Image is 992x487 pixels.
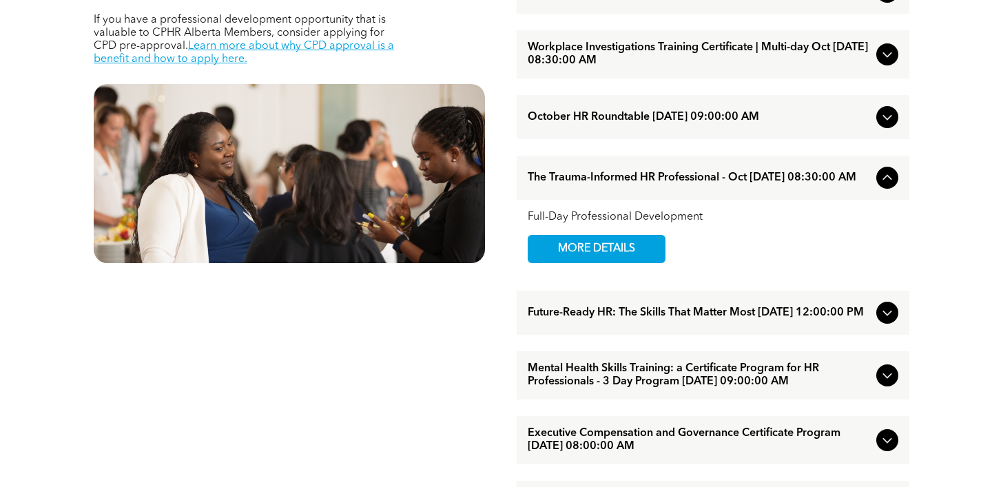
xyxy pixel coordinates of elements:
a: MORE DETAILS [528,235,665,263]
span: Executive Compensation and Governance Certificate Program [DATE] 08:00:00 AM [528,427,871,453]
span: Workplace Investigations Training Certificate | Multi-day Oct [DATE] 08:30:00 AM [528,41,871,68]
span: Future-Ready HR: The Skills That Matter Most [DATE] 12:00:00 PM [528,307,871,320]
span: October HR Roundtable [DATE] 09:00:00 AM [528,111,871,124]
a: Learn more about why CPD approval is a benefit and how to apply here. [94,41,394,65]
span: The Trauma-Informed HR Professional - Oct [DATE] 08:30:00 AM [528,172,871,185]
div: Full-Day Professional Development [528,211,898,224]
span: Mental Health Skills Training: a Certificate Program for HR Professionals - 3 Day Program [DATE] ... [528,362,871,388]
span: If you have a professional development opportunity that is valuable to CPHR Alberta Members, cons... [94,14,386,52]
span: MORE DETAILS [542,236,651,262]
